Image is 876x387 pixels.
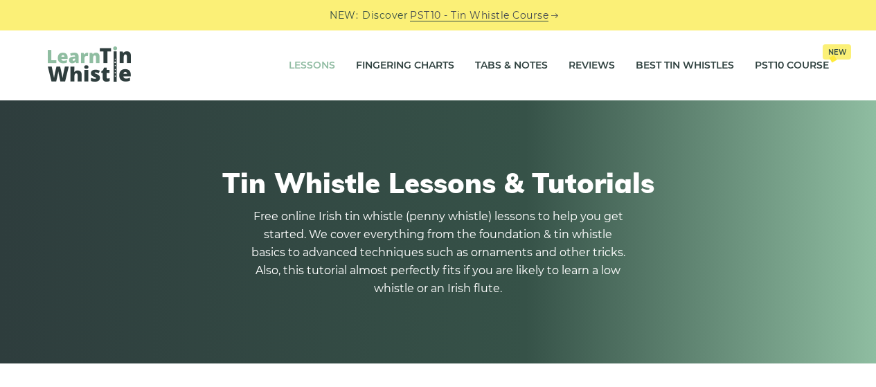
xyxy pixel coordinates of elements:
[755,48,829,83] a: PST10 CourseNew
[569,48,615,83] a: Reviews
[636,48,734,83] a: Best Tin Whistles
[251,208,625,298] p: Free online Irish tin whistle (penny whistle) lessons to help you get started. We cover everythin...
[289,48,335,83] a: Lessons
[356,48,454,83] a: Fingering Charts
[48,46,131,82] img: LearnTinWhistle.com
[48,166,829,199] h1: Tin Whistle Lessons & Tutorials
[823,44,851,60] span: New
[475,48,548,83] a: Tabs & Notes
